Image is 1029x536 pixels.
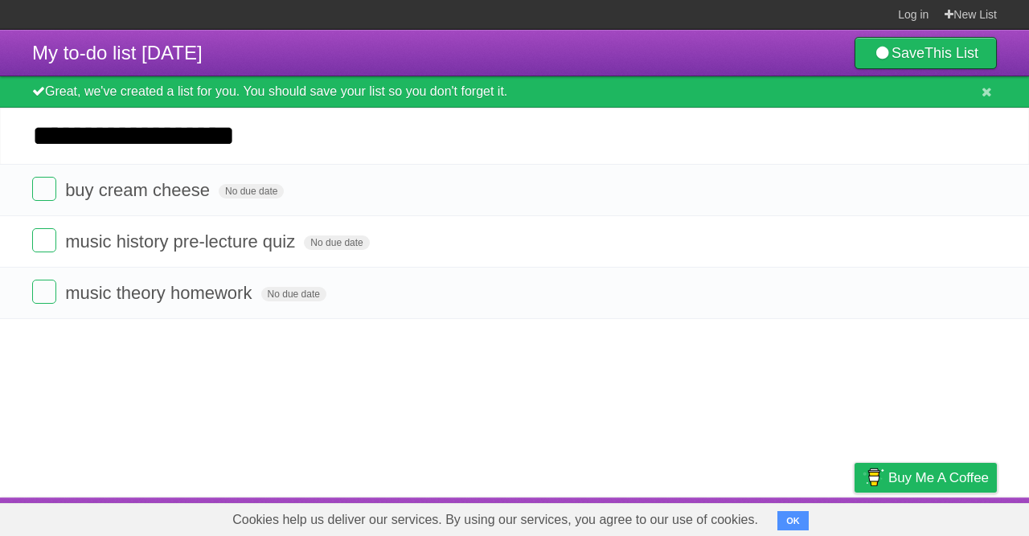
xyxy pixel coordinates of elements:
[304,235,369,250] span: No due date
[219,184,284,198] span: No due date
[779,501,814,532] a: Terms
[855,37,997,69] a: SaveThis List
[261,287,326,301] span: No due date
[32,177,56,201] label: Done
[65,283,256,303] span: music theory homework
[834,501,875,532] a: Privacy
[863,464,884,491] img: Buy me a coffee
[32,228,56,252] label: Done
[694,501,759,532] a: Developers
[855,463,997,493] a: Buy me a coffee
[65,180,214,200] span: buy cream cheese
[32,280,56,304] label: Done
[65,231,299,252] span: music history pre-lecture quiz
[216,504,774,536] span: Cookies help us deliver our services. By using our services, you agree to our use of cookies.
[924,45,978,61] b: This List
[777,511,809,530] button: OK
[888,464,989,492] span: Buy me a coffee
[896,501,997,532] a: Suggest a feature
[32,42,203,63] span: My to-do list [DATE]
[641,501,674,532] a: About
